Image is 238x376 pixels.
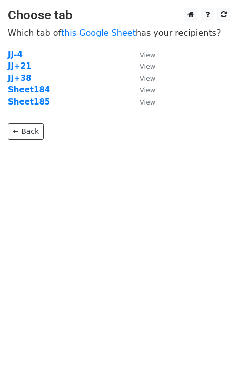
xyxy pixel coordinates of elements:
a: Sheet185 [8,97,50,107]
a: ← Back [8,123,44,140]
a: JJ+38 [8,74,32,83]
a: Sheet184 [8,85,50,95]
a: View [129,97,155,107]
small: View [140,62,155,70]
a: View [129,74,155,83]
small: View [140,51,155,59]
small: View [140,86,155,94]
p: Which tab of has your recipients? [8,27,230,38]
h3: Choose tab [8,8,230,23]
a: this Google Sheet [61,28,136,38]
small: View [140,98,155,106]
a: View [129,50,155,59]
a: JJ+21 [8,61,32,71]
a: View [129,61,155,71]
a: View [129,85,155,95]
small: View [140,75,155,82]
a: JJ-4 [8,50,23,59]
